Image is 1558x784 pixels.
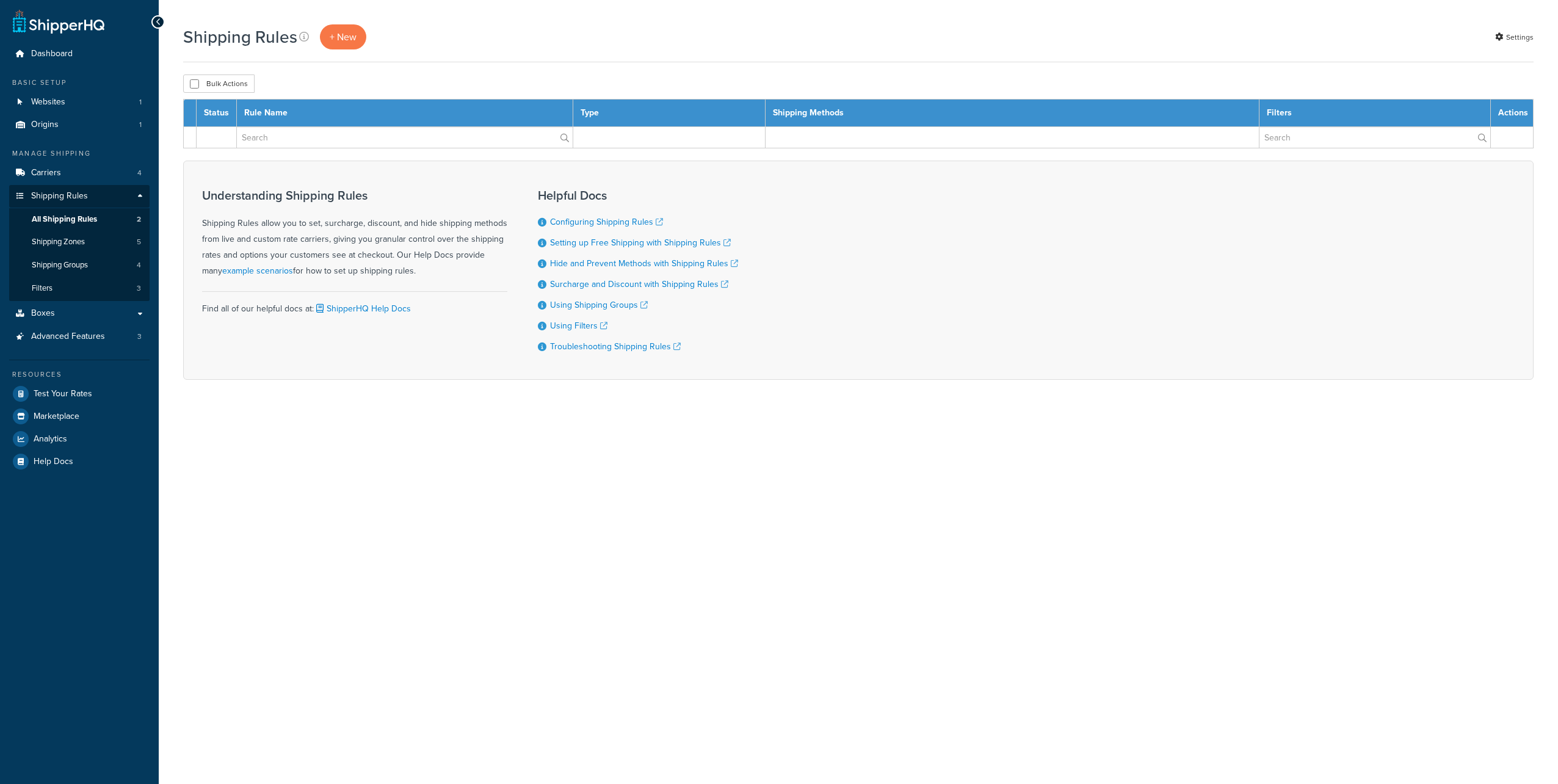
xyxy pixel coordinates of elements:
[9,383,150,405] a: Test Your Rates
[31,191,88,201] span: Shipping Rules
[13,9,104,34] a: ShipperHQ Home
[9,162,150,184] li: Carriers
[183,25,297,49] h1: Shipping Rules
[31,308,55,319] span: Boxes
[9,162,150,184] a: Carriers 4
[9,428,150,450] a: Analytics
[31,120,59,130] span: Origins
[550,340,681,353] a: Troubleshooting Shipping Rules
[314,302,411,315] a: ShipperHQ Help Docs
[9,185,150,301] li: Shipping Rules
[34,412,79,422] span: Marketplace
[9,91,150,114] a: Websites 1
[222,264,293,277] a: example scenarios
[9,114,150,136] a: Origins 1
[766,100,1259,127] th: Shipping Methods
[9,405,150,427] a: Marketplace
[9,254,150,277] li: Shipping Groups
[202,189,507,202] h3: Understanding Shipping Rules
[9,277,150,300] a: Filters 3
[1259,127,1490,148] input: Search
[550,319,607,332] a: Using Filters
[137,214,141,225] span: 2
[237,127,573,148] input: Search
[9,277,150,300] li: Filters
[183,74,255,93] button: Bulk Actions
[9,302,150,325] a: Boxes
[9,325,150,348] li: Advanced Features
[9,231,150,253] a: Shipping Zones 5
[32,283,53,294] span: Filters
[31,49,73,59] span: Dashboard
[31,97,65,107] span: Websites
[197,100,237,127] th: Status
[139,120,142,130] span: 1
[137,332,142,342] span: 3
[9,78,150,88] div: Basic Setup
[137,168,142,178] span: 4
[9,254,150,277] a: Shipping Groups 4
[9,185,150,208] a: Shipping Rules
[550,278,728,291] a: Surcharge and Discount with Shipping Rules
[1495,29,1534,46] a: Settings
[320,24,366,49] p: + New
[202,291,507,317] div: Find all of our helpful docs at:
[237,100,573,127] th: Rule Name
[9,325,150,348] a: Advanced Features 3
[550,299,648,311] a: Using Shipping Groups
[9,43,150,65] a: Dashboard
[9,451,150,473] a: Help Docs
[9,208,150,231] a: All Shipping Rules 2
[32,260,88,270] span: Shipping Groups
[550,216,663,228] a: Configuring Shipping Rules
[9,231,150,253] li: Shipping Zones
[550,236,731,249] a: Setting up Free Shipping with Shipping Rules
[9,91,150,114] li: Websites
[139,97,142,107] span: 1
[137,237,141,247] span: 5
[202,189,507,279] div: Shipping Rules allow you to set, surcharge, discount, and hide shipping methods from live and cus...
[9,369,150,380] div: Resources
[137,283,141,294] span: 3
[9,114,150,136] li: Origins
[32,237,85,247] span: Shipping Zones
[9,208,150,231] li: All Shipping Rules
[34,389,92,399] span: Test Your Rates
[31,168,61,178] span: Carriers
[9,148,150,159] div: Manage Shipping
[32,214,97,225] span: All Shipping Rules
[34,434,67,445] span: Analytics
[1491,100,1534,127] th: Actions
[31,332,105,342] span: Advanced Features
[34,457,73,467] span: Help Docs
[550,257,738,270] a: Hide and Prevent Methods with Shipping Rules
[137,260,141,270] span: 4
[573,100,766,127] th: Type
[538,189,738,202] h3: Helpful Docs
[1259,100,1491,127] th: Filters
